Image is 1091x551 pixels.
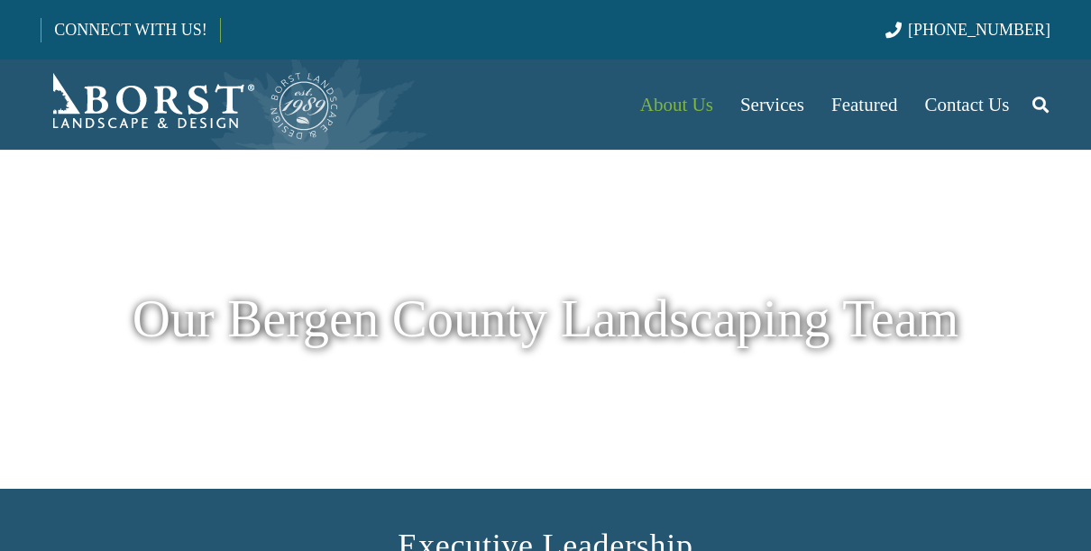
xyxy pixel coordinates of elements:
span: Contact Us [925,94,1010,115]
span: [PHONE_NUMBER] [908,21,1050,39]
a: Borst-Logo [41,69,340,141]
a: About Us [627,60,727,150]
a: Contact Us [912,60,1023,150]
a: Featured [818,60,911,150]
span: Featured [831,94,897,115]
span: Services [740,94,804,115]
a: [PHONE_NUMBER] [885,21,1050,39]
span: About Us [640,94,713,115]
h1: Our Bergen County Landscaping Team [41,280,1050,359]
a: Services [727,60,818,150]
a: Search [1022,82,1059,127]
a: CONNECT WITH US! [41,8,219,51]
